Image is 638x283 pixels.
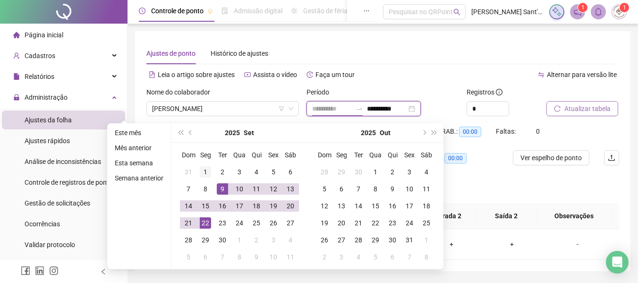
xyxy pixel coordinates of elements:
[25,31,63,39] span: Página inicial
[200,183,211,195] div: 8
[384,180,401,197] td: 2025-10-09
[158,71,235,78] span: Leia o artigo sobre ajustes
[248,146,265,163] th: Qui
[282,163,299,180] td: 2025-09-06
[429,239,474,249] div: +
[361,123,376,142] button: year panel
[197,180,214,197] td: 2025-09-08
[380,123,391,142] button: month panel
[200,166,211,178] div: 1
[370,251,381,263] div: 5
[316,197,333,214] td: 2025-10-12
[356,105,363,112] span: to
[221,8,228,14] span: file-done
[111,127,167,138] li: Este mês
[336,166,347,178] div: 29
[418,214,435,232] td: 2025-10-25
[319,166,330,178] div: 28
[387,251,398,263] div: 6
[225,123,240,142] button: year panel
[268,234,279,246] div: 3
[370,234,381,246] div: 29
[13,73,20,80] span: file
[412,153,478,163] div: Quitações:
[217,166,228,178] div: 2
[139,8,145,14] span: clock-circle
[234,217,245,229] div: 24
[288,106,294,111] span: down
[268,166,279,178] div: 5
[146,50,196,57] span: Ajustes de ponto
[612,5,626,19] img: 40900
[467,87,502,97] span: Registros
[183,183,194,195] div: 7
[353,217,364,229] div: 21
[418,249,435,266] td: 2025-11-08
[520,153,582,163] span: Ver espelho de ponto
[265,163,282,180] td: 2025-09-05
[404,183,415,195] div: 10
[421,251,432,263] div: 8
[175,123,186,142] button: super-prev-year
[248,214,265,232] td: 2025-09-25
[197,232,214,249] td: 2025-09-29
[319,234,330,246] div: 26
[384,163,401,180] td: 2025-10-02
[336,234,347,246] div: 27
[151,7,204,15] span: Controle de ponto
[244,123,254,142] button: month panel
[606,251,629,274] div: Open Intercom Messenger
[180,214,197,232] td: 2025-09-21
[418,232,435,249] td: 2025-11-01
[111,142,167,154] li: Mês anterior
[496,89,502,95] span: info-circle
[387,234,398,246] div: 30
[384,232,401,249] td: 2025-10-30
[387,166,398,178] div: 2
[285,200,296,212] div: 20
[353,251,364,263] div: 4
[319,217,330,229] div: 19
[417,203,476,229] th: Entrada 2
[306,87,335,97] label: Período
[214,146,231,163] th: Ter
[268,183,279,195] div: 12
[367,197,384,214] td: 2025-10-15
[231,146,248,163] th: Qua
[197,214,214,232] td: 2025-09-22
[265,249,282,266] td: 2025-10-10
[316,214,333,232] td: 2025-10-19
[248,249,265,266] td: 2025-10-09
[333,180,350,197] td: 2025-10-06
[316,180,333,197] td: 2025-10-05
[350,214,367,232] td: 2025-10-21
[316,146,333,163] th: Dom
[350,249,367,266] td: 2025-11-04
[421,200,432,212] div: 18
[578,3,587,12] sup: 1
[333,163,350,180] td: 2025-09-29
[623,4,626,11] span: 1
[333,232,350,249] td: 2025-10-27
[384,146,401,163] th: Qui
[251,200,262,212] div: 18
[336,251,347,263] div: 3
[234,234,245,246] div: 1
[197,197,214,214] td: 2025-09-15
[546,101,618,116] button: Atualizar tabela
[214,214,231,232] td: 2025-09-23
[180,146,197,163] th: Dom
[111,157,167,169] li: Esta semana
[418,123,429,142] button: next-year
[251,251,262,263] div: 9
[244,71,251,78] span: youtube
[13,94,20,101] span: lock
[200,217,211,229] div: 22
[217,183,228,195] div: 9
[282,232,299,249] td: 2025-10-04
[363,8,370,14] span: ellipsis
[573,8,582,16] span: notification
[444,153,467,163] span: 00:00
[200,251,211,263] div: 6
[356,105,363,112] span: swap-right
